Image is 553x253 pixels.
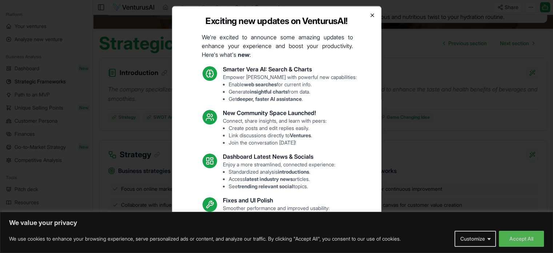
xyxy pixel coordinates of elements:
li: Create posts and edit replies easily. [229,124,326,131]
li: Fixed mobile chat & sidebar glitches. [229,219,329,226]
li: Generate from data. [229,88,357,95]
li: Join the conversation [DATE]! [229,139,326,146]
strong: insightful charts [250,88,288,94]
h3: Smarter Vera AI: Search & Charts [223,64,357,73]
li: Get . [229,95,357,102]
p: Connect, share insights, and learn with peers: [223,117,326,146]
strong: new [238,51,249,58]
h3: Fixes and UI Polish [223,195,329,204]
li: Link discussions directly to . [229,131,326,139]
li: Enhanced overall UI consistency. [229,226,329,233]
p: We're excited to announce some amazing updates to enhance your experience and boost your producti... [196,32,359,59]
strong: Ventures [290,132,311,138]
strong: web searches [244,81,277,87]
p: Enjoy a more streamlined, connected experience: [223,161,335,190]
p: Smoother performance and improved usability: [223,204,329,233]
h2: Exciting new updates on VenturusAI! [205,15,347,27]
h3: Dashboard Latest News & Socials [223,152,335,161]
p: Empower [PERSON_NAME] with powerful new capabilities: [223,73,357,102]
li: Resolved Vera chart loading issue. [229,212,329,219]
li: Enable for current info. [229,80,357,88]
strong: deeper, faster AI assistance [237,95,302,102]
strong: latest industry news [245,175,293,182]
strong: introductions [278,168,309,174]
strong: trending relevant social [238,183,293,189]
h3: New Community Space Launched! [223,108,326,117]
li: Standardized analysis . [229,168,335,175]
li: Access articles. [229,175,335,182]
li: See topics. [229,182,335,190]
